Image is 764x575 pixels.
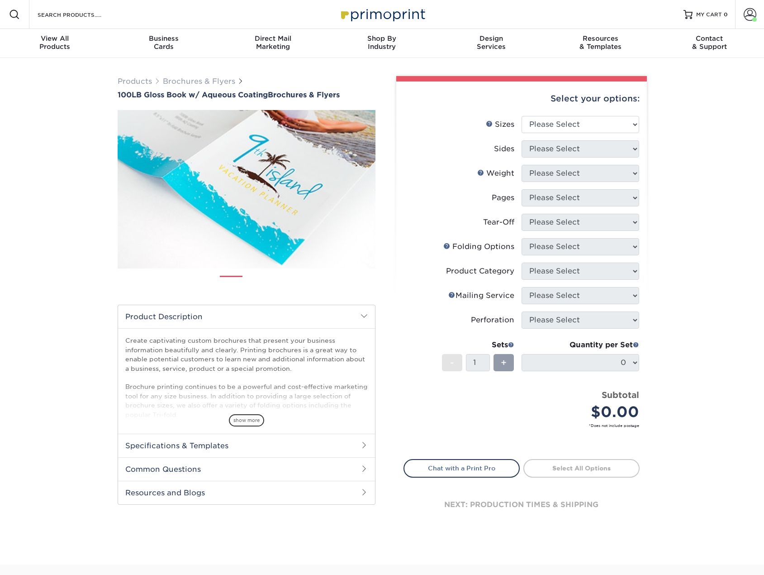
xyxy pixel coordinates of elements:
[327,34,437,51] div: Industry
[437,34,546,43] span: Design
[443,241,514,252] div: Folding Options
[546,29,655,58] a: Resources& Templates
[471,315,514,326] div: Perforation
[118,91,268,99] span: 100LB Gloss Book w/ Aqueous Coating
[437,29,546,58] a: DesignServices
[522,340,639,350] div: Quantity per Set
[163,77,235,86] a: Brochures & Flyers
[477,168,514,179] div: Weight
[118,100,375,278] img: 100LB Gloss Book<br/>w/ Aqueous Coating 01
[118,77,152,86] a: Products
[483,217,514,228] div: Tear-Off
[546,34,655,51] div: & Templates
[109,34,218,51] div: Cards
[437,34,546,51] div: Services
[125,336,368,419] p: Create captivating custom brochures that present your business information beautifully and clearl...
[494,144,514,154] div: Sides
[655,34,764,43] span: Contact
[486,119,514,130] div: Sizes
[109,34,218,43] span: Business
[118,305,375,328] h2: Product Description
[446,266,514,277] div: Product Category
[229,414,264,426] span: show more
[546,34,655,43] span: Resources
[118,457,375,481] h2: Common Questions
[118,434,375,457] h2: Specifications & Templates
[37,9,125,20] input: SEARCH PRODUCTS.....
[411,423,639,428] small: *Does not include postage
[523,459,640,477] a: Select All Options
[724,11,728,18] span: 0
[118,91,375,99] a: 100LB Gloss Book w/ Aqueous CoatingBrochures & Flyers
[655,34,764,51] div: & Support
[450,356,454,369] span: -
[109,29,218,58] a: BusinessCards
[655,29,764,58] a: Contact& Support
[403,478,640,532] div: next: production times & shipping
[218,34,327,51] div: Marketing
[118,91,375,99] h1: Brochures & Flyers
[403,459,520,477] a: Chat with a Print Pro
[442,340,514,350] div: Sets
[337,5,427,24] img: Primoprint
[218,34,327,43] span: Direct Mail
[696,11,722,19] span: MY CART
[327,34,437,43] span: Shop By
[250,272,273,295] img: Brochures & Flyers 02
[327,29,437,58] a: Shop ByIndustry
[492,192,514,203] div: Pages
[501,356,507,369] span: +
[218,29,327,58] a: Direct MailMarketing
[448,290,514,301] div: Mailing Service
[220,273,242,295] img: Brochures & Flyers 01
[118,481,375,504] h2: Resources and Blogs
[602,390,639,400] strong: Subtotal
[403,81,640,116] div: Select your options:
[528,401,639,423] div: $0.00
